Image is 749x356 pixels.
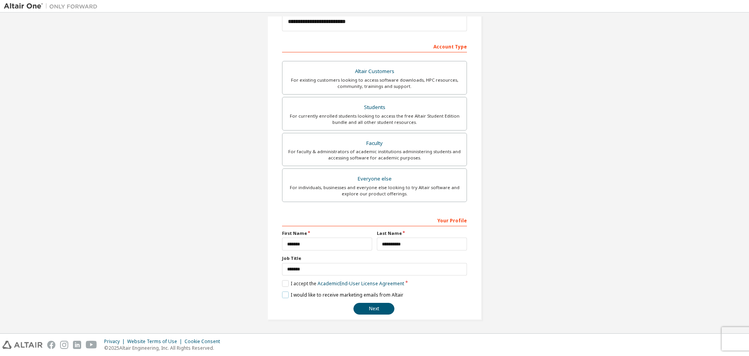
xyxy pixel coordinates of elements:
[287,148,462,161] div: For faculty & administrators of academic institutions administering students and accessing softwa...
[60,341,68,349] img: instagram.svg
[73,341,81,349] img: linkedin.svg
[318,280,404,287] a: Academic End-User License Agreement
[287,113,462,125] div: For currently enrolled students looking to access the free Altair Student Edition bundle and all ...
[104,345,225,351] p: © 2025 Altair Engineering, Inc. All Rights Reserved.
[127,338,185,345] div: Website Terms of Use
[47,341,55,349] img: facebook.svg
[282,40,467,52] div: Account Type
[104,338,127,345] div: Privacy
[287,77,462,89] div: For existing customers looking to access software downloads, HPC resources, community, trainings ...
[282,230,372,236] label: First Name
[282,292,403,298] label: I would like to receive marketing emails from Altair
[2,341,43,349] img: altair_logo.svg
[287,102,462,113] div: Students
[287,66,462,77] div: Altair Customers
[185,338,225,345] div: Cookie Consent
[377,230,467,236] label: Last Name
[282,255,467,261] label: Job Title
[353,303,394,315] button: Next
[287,174,462,184] div: Everyone else
[282,280,404,287] label: I accept the
[4,2,101,10] img: Altair One
[287,138,462,149] div: Faculty
[86,341,97,349] img: youtube.svg
[282,214,467,226] div: Your Profile
[287,184,462,197] div: For individuals, businesses and everyone else looking to try Altair software and explore our prod...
